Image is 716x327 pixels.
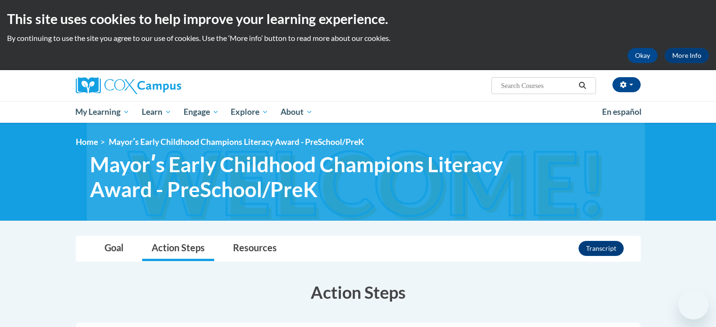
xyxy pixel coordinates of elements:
a: About [274,101,319,123]
span: My Learning [75,106,129,118]
h2: This site uses cookies to help improve your learning experience. [7,9,709,28]
a: En español [596,102,648,122]
a: Engage [177,101,225,123]
span: Engage [184,106,219,118]
span: About [281,106,313,118]
span: En español [602,107,642,117]
span: Learn [142,106,171,118]
a: Resources [224,236,286,261]
a: Explore [225,101,274,123]
h3: Action Steps [76,280,641,304]
img: Cox Campus [76,77,181,94]
a: Goal [95,236,133,261]
button: Transcript [579,241,624,256]
span: Explore [231,106,268,118]
a: Action Steps [142,236,214,261]
span: Mayorʹs Early Childhood Champions Literacy Award - PreSchool/PreK [109,137,364,147]
a: More Info [665,48,709,63]
p: By continuing to use the site you agree to our use of cookies. Use the ‘More info’ button to read... [7,33,709,43]
button: Okay [628,48,658,63]
a: Home [76,137,98,147]
a: My Learning [70,101,136,123]
iframe: Button to launch messaging window [678,289,708,319]
input: Search Courses [500,80,575,91]
span: Mayorʹs Early Childhood Champions Literacy Award - PreSchool/PreK [90,152,510,202]
a: Cox Campus [76,77,255,94]
button: Search [575,80,589,91]
button: Account Settings [612,77,641,92]
a: Learn [136,101,177,123]
div: Main menu [62,101,655,123]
